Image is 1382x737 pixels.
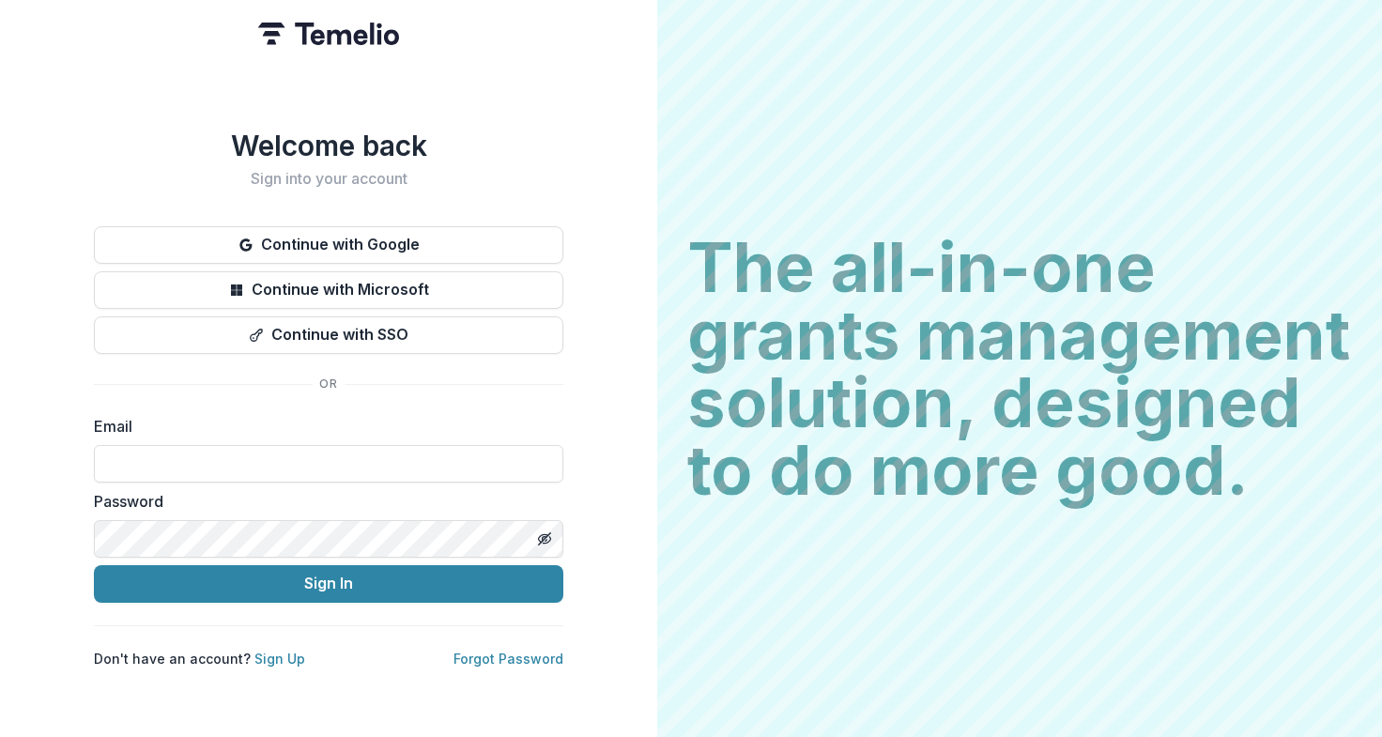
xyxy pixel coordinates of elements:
[258,23,399,45] img: Temelio
[94,316,563,354] button: Continue with SSO
[94,415,552,438] label: Email
[94,129,563,162] h1: Welcome back
[94,271,563,309] button: Continue with Microsoft
[530,524,560,554] button: Toggle password visibility
[94,490,552,513] label: Password
[453,651,563,667] a: Forgot Password
[94,565,563,603] button: Sign In
[94,649,305,668] p: Don't have an account?
[94,170,563,188] h2: Sign into your account
[254,651,305,667] a: Sign Up
[94,226,563,264] button: Continue with Google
